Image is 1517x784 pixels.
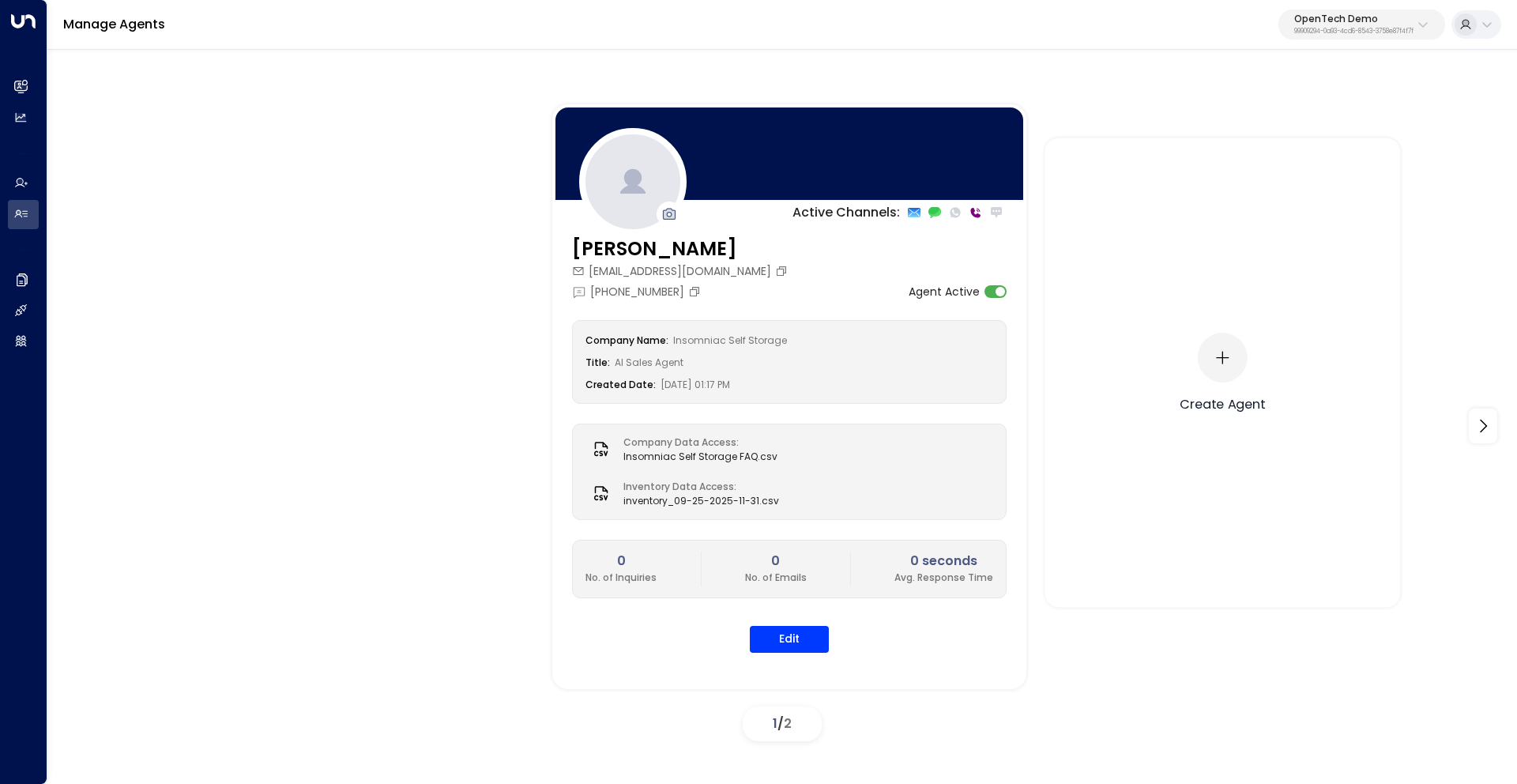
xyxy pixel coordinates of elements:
span: AI Sales Agent [615,356,683,369]
button: Copy [688,285,705,298]
label: Created Date: [585,378,656,391]
div: [PHONE_NUMBER] [572,284,705,300]
p: OpenTech Demo [1294,14,1413,24]
label: Company Name: [585,334,668,347]
h2: 0 [585,552,657,571]
span: [DATE] 01:17 PM [661,378,730,391]
h2: 0 seconds [894,552,993,571]
button: Copy [775,265,792,277]
label: Company Data Access: [623,435,770,450]
label: Inventory Data Access: [623,480,771,494]
button: OpenTech Demo99909294-0a93-4cd6-8543-3758e87f4f7f [1278,9,1445,40]
h2: 0 [745,552,807,571]
h3: [PERSON_NAME] [572,235,792,263]
div: Create Agent [1180,394,1265,413]
p: No. of Inquiries [585,571,657,585]
div: / [743,707,822,741]
label: Agent Active [909,284,980,300]
button: Edit [750,626,829,653]
span: inventory_09-25-2025-11-31.csv [623,494,779,508]
span: Insomniac Self Storage [673,334,787,347]
p: No. of Emails [745,571,807,585]
p: 99909294-0a93-4cd6-8543-3758e87f4f7f [1294,28,1413,35]
a: Manage Agents [63,15,165,33]
label: Title: [585,356,610,369]
span: Insomniac Self Storage FAQ.csv [623,450,777,464]
p: Active Channels: [792,203,900,222]
div: [EMAIL_ADDRESS][DOMAIN_NAME] [572,263,792,280]
p: Avg. Response Time [894,571,993,585]
span: 2 [784,714,792,733]
span: 1 [773,714,777,733]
